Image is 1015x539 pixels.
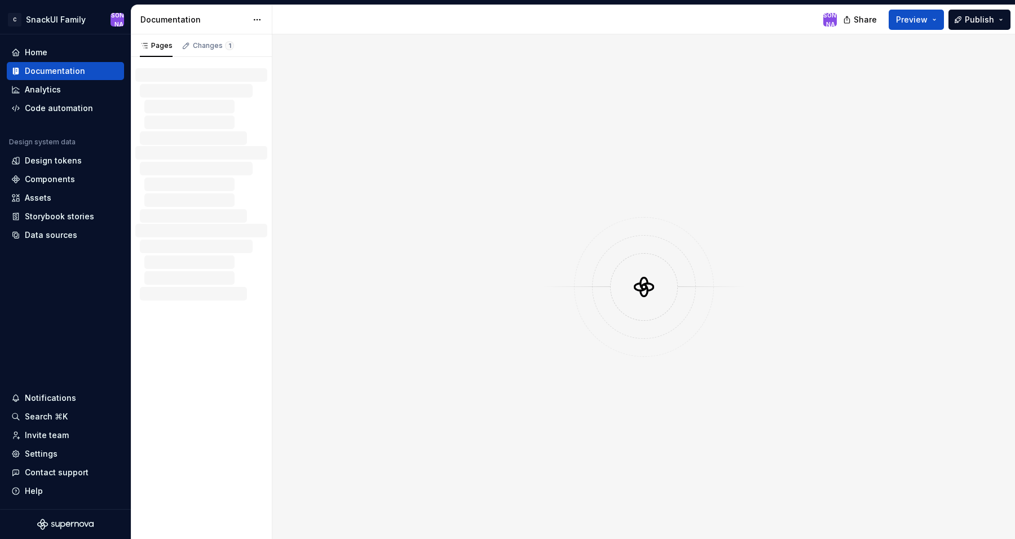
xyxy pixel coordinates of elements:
div: [PERSON_NAME] [111,2,124,38]
div: Documentation [25,65,85,77]
a: Storybook stories [7,207,124,226]
svg: Supernova Logo [37,519,94,530]
span: Preview [896,14,928,25]
div: Home [25,47,47,58]
a: Home [7,43,124,61]
div: Changes [193,41,234,50]
span: Publish [965,14,994,25]
button: Notifications [7,389,124,407]
div: Storybook stories [25,211,94,222]
a: Invite team [7,426,124,444]
div: Documentation [140,14,247,25]
div: Search ⌘K [25,411,68,422]
div: Help [25,485,43,497]
button: Search ⌘K [7,408,124,426]
div: Code automation [25,103,93,114]
div: Analytics [25,84,61,95]
span: 1 [225,41,234,50]
div: [PERSON_NAME] [823,2,837,38]
a: Analytics [7,81,124,99]
div: Notifications [25,392,76,404]
div: Settings [25,448,58,460]
div: Invite team [25,430,69,441]
div: Design tokens [25,155,82,166]
a: Code automation [7,99,124,117]
div: SnackUI Family [26,14,86,25]
div: Assets [25,192,51,204]
a: Design tokens [7,152,124,170]
div: Pages [140,41,173,50]
div: Design system data [9,138,76,147]
a: Assets [7,189,124,207]
div: Components [25,174,75,185]
a: Data sources [7,226,124,244]
button: Share [837,10,884,30]
a: Components [7,170,124,188]
button: Help [7,482,124,500]
button: CSnackUI Family[PERSON_NAME] [2,7,129,32]
div: C [8,13,21,26]
a: Documentation [7,62,124,80]
div: Data sources [25,229,77,241]
button: Contact support [7,463,124,481]
button: Publish [948,10,1010,30]
div: Contact support [25,467,89,478]
span: Share [854,14,877,25]
button: Preview [889,10,944,30]
a: Settings [7,445,124,463]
